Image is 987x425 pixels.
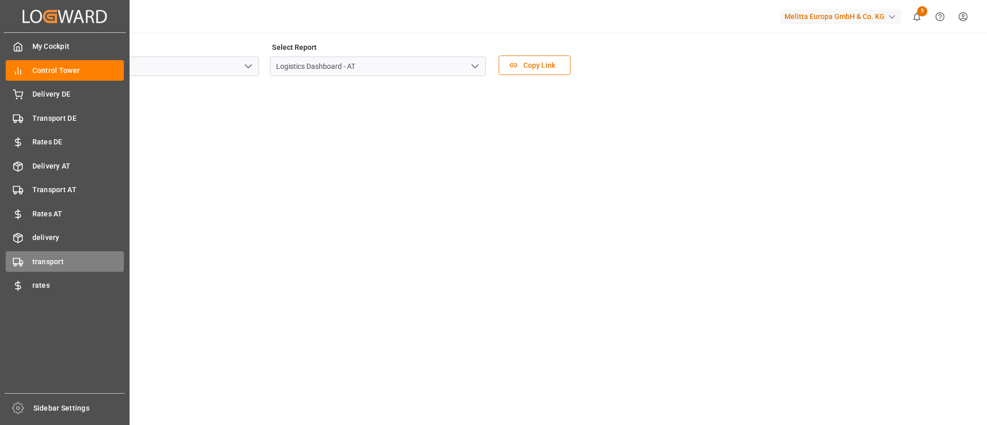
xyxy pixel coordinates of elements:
span: Transport DE [32,113,124,124]
a: Delivery AT [6,156,124,176]
button: open menu [240,59,255,75]
span: My Cockpit [32,41,124,52]
a: Transport DE [6,108,124,128]
a: Transport AT [6,180,124,200]
button: open menu [467,59,482,75]
a: transport [6,251,124,271]
span: Control Tower [32,65,124,76]
span: transport [32,256,124,267]
a: delivery [6,228,124,248]
span: Transport AT [32,184,124,195]
a: Rates AT [6,204,124,224]
label: Select Report [270,40,318,54]
a: Delivery DE [6,84,124,104]
span: Delivery AT [32,161,124,172]
button: Copy Link [499,56,571,75]
input: Type to search/select [43,57,259,76]
span: Copy Link [518,60,560,71]
button: show 5 new notifications [905,5,928,28]
span: Rates AT [32,209,124,219]
button: Help Center [928,5,952,28]
a: My Cockpit [6,36,124,57]
button: Melitta Europa GmbH & Co. KG [780,7,905,26]
a: Control Tower [6,60,124,80]
span: Sidebar Settings [33,403,125,414]
span: Delivery DE [32,89,124,100]
div: Melitta Europa GmbH & Co. KG [780,9,901,24]
input: Type to search/select [270,57,486,76]
span: rates [32,280,124,291]
span: Rates DE [32,137,124,147]
a: rates [6,275,124,295]
span: 5 [917,6,927,16]
span: delivery [32,232,124,243]
a: Rates DE [6,132,124,152]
